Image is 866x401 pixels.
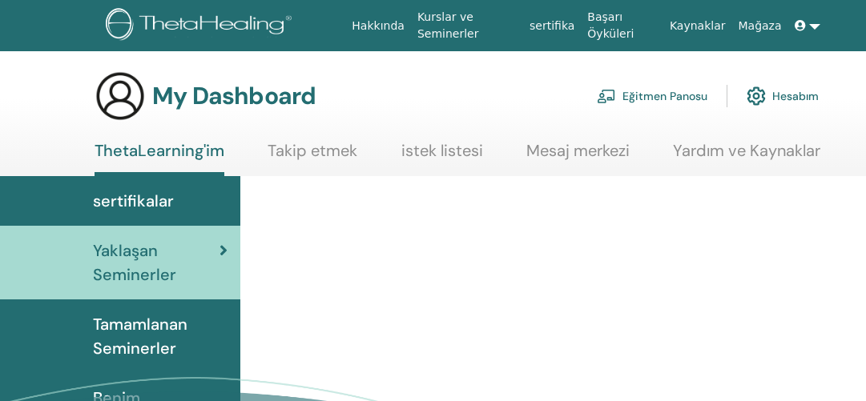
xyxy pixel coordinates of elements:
img: chalkboard-teacher.svg [597,89,616,103]
span: Yaklaşan Seminerler [93,239,220,287]
img: cog.svg [747,82,766,110]
a: sertifika [523,11,581,41]
img: generic-user-icon.jpg [95,70,146,122]
span: sertifikalar [93,189,174,213]
a: Hakkında [345,11,411,41]
a: Kaynaklar [663,11,732,41]
a: istek listesi [401,141,483,172]
img: logo.png [106,8,297,44]
a: Yardım ve Kaynaklar [673,141,820,172]
a: Kurslar ve Seminerler [411,2,523,49]
h3: My Dashboard [152,82,316,110]
a: Eğitmen Panosu [597,78,707,114]
a: Mesaj merkezi [526,141,630,172]
a: Takip etmek [268,141,357,172]
a: Hesabım [747,78,819,114]
span: Tamamlanan Seminerler [93,312,228,360]
a: Başarı Öyküleri [581,2,663,49]
a: Mağaza [731,11,787,41]
a: ThetaLearning'im [95,141,224,176]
